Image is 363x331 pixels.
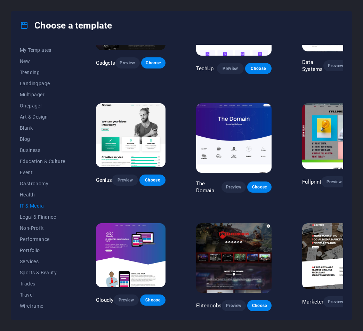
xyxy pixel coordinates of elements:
[196,302,221,309] p: Elitenoobs
[247,181,272,193] button: Choose
[20,78,65,89] button: Landingpage
[96,103,166,167] img: Genius
[20,100,65,111] button: Onepager
[145,177,160,183] span: Choose
[20,122,65,134] button: Blank
[323,60,348,71] button: Preview
[20,170,65,175] span: Event
[20,289,65,300] button: Travel
[20,192,65,197] span: Health
[20,259,65,264] span: Services
[20,267,65,278] button: Sports & Beauty
[20,125,65,131] span: Blank
[140,294,166,306] button: Choose
[196,65,214,72] p: TechUp
[20,234,65,245] button: Performance
[20,303,65,309] span: Wireframe
[221,181,246,193] button: Preview
[253,184,266,190] span: Choose
[114,294,139,306] button: Preview
[327,179,341,185] span: Preview
[115,57,140,68] button: Preview
[141,57,166,68] button: Choose
[20,214,65,220] span: Legal & Finance
[112,175,138,186] button: Preview
[139,175,166,186] button: Choose
[20,300,65,312] button: Wireframe
[20,147,65,153] span: Business
[20,145,65,156] button: Business
[227,184,240,190] span: Preview
[223,66,238,71] span: Preview
[20,70,65,75] span: Trending
[20,103,65,108] span: Onepager
[20,45,65,56] button: My Templates
[196,103,272,173] img: The Domain
[20,56,65,67] button: New
[20,58,65,64] span: New
[196,180,221,194] p: The Domain
[321,176,347,187] button: Preview
[118,177,132,183] span: Preview
[20,281,65,286] span: Trades
[20,111,65,122] button: Art & Design
[221,300,246,311] button: Preview
[20,270,65,275] span: Sports & Beauty
[20,236,65,242] span: Performance
[20,67,65,78] button: Trending
[20,200,65,211] button: IT & Media
[251,66,266,71] span: Choose
[20,292,65,298] span: Travel
[96,177,112,184] p: Genius
[329,299,342,305] span: Preview
[302,178,321,185] p: Fullprint
[20,89,65,100] button: Multipager
[20,114,65,120] span: Art & Design
[20,203,65,209] span: IT & Media
[20,134,65,145] button: Blog
[20,20,112,31] h4: Choose a template
[119,297,134,303] span: Preview
[247,300,272,311] button: Choose
[20,181,65,186] span: Gastronomy
[329,63,342,68] span: Preview
[20,167,65,178] button: Event
[20,92,65,97] span: Multipager
[217,63,243,74] button: Preview
[20,136,65,142] span: Blog
[20,245,65,256] button: Portfolio
[323,296,348,307] button: Preview
[121,60,134,66] span: Preview
[96,223,166,287] img: Cloudly
[20,189,65,200] button: Health
[253,303,266,308] span: Choose
[96,59,115,66] p: Gadgets
[302,59,323,73] p: Data Systems
[245,63,272,74] button: Choose
[20,256,65,267] button: Services
[20,211,65,223] button: Legal & Finance
[20,248,65,253] span: Portfolio
[20,178,65,189] button: Gastronomy
[20,81,65,86] span: Landingpage
[147,60,160,66] span: Choose
[227,303,240,308] span: Preview
[20,278,65,289] button: Trades
[196,223,272,293] img: Elitenoobs
[20,225,65,231] span: Non-Profit
[20,47,65,53] span: My Templates
[96,297,114,304] p: Cloudly
[20,156,65,167] button: Education & Culture
[20,223,65,234] button: Non-Profit
[146,297,160,303] span: Choose
[20,159,65,164] span: Education & Culture
[302,298,323,305] p: Marketer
